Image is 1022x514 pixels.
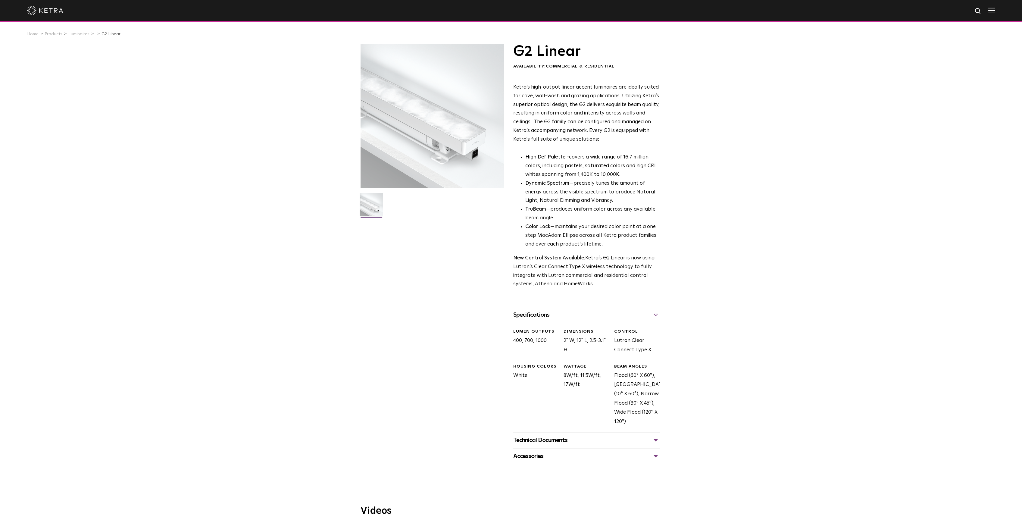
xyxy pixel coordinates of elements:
[509,329,559,355] div: 400, 700, 1000
[559,329,609,355] div: 2" W, 12" L, 2.5-3.1" H
[525,181,569,186] strong: Dynamic Spectrum
[559,364,609,426] div: 8W/ft, 11.5W/ft, 17W/ft
[609,329,660,355] div: Lutron Clear Connect Type X
[614,364,660,370] div: BEAM ANGLES
[513,83,660,144] p: Ketra’s high-output linear accent luminaires are ideally suited for cove, wall-wash and grazing a...
[27,32,39,36] a: Home
[360,193,383,221] img: G2-Linear-2021-Web-Square
[525,155,569,160] strong: High Def Palette -
[988,8,995,13] img: Hamburger%20Nav.svg
[525,179,660,205] li: —precisely tunes the amount of energy across the visible spectrum to produce Natural Light, Natur...
[546,64,614,68] span: Commercial & Residential
[513,364,559,370] div: HOUSING COLORS
[513,64,660,70] div: Availability:
[513,329,559,335] div: LUMEN OUTPUTS
[614,329,660,335] div: CONTROL
[513,451,660,461] div: Accessories
[525,205,660,223] li: —produces uniform color across any available beam angle.
[513,254,660,289] p: Ketra’s G2 Linear is now using Lutron’s Clear Connect Type X wireless technology to fully integra...
[102,32,120,36] a: G2 Linear
[27,6,63,15] img: ketra-logo-2019-white
[513,44,660,59] h1: G2 Linear
[564,364,609,370] div: WATTAGE
[564,329,609,335] div: DIMENSIONS
[509,364,559,426] div: White
[68,32,89,36] a: Luminaires
[45,32,62,36] a: Products
[525,223,660,249] li: —maintains your desired color point at a one step MacAdam Ellipse across all Ketra product famili...
[513,255,585,261] strong: New Control System Available:
[513,435,660,445] div: Technical Documents
[974,8,982,15] img: search icon
[525,224,550,229] strong: Color Lock
[525,207,546,212] strong: TruBeam
[609,364,660,426] div: Flood (60° X 60°), [GEOGRAPHIC_DATA] (10° X 60°), Narrow Flood (30° X 45°), Wide Flood (120° X 120°)
[525,153,660,179] p: covers a wide range of 16.7 million colors, including pastels, saturated colors and high CRI whit...
[513,310,660,320] div: Specifications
